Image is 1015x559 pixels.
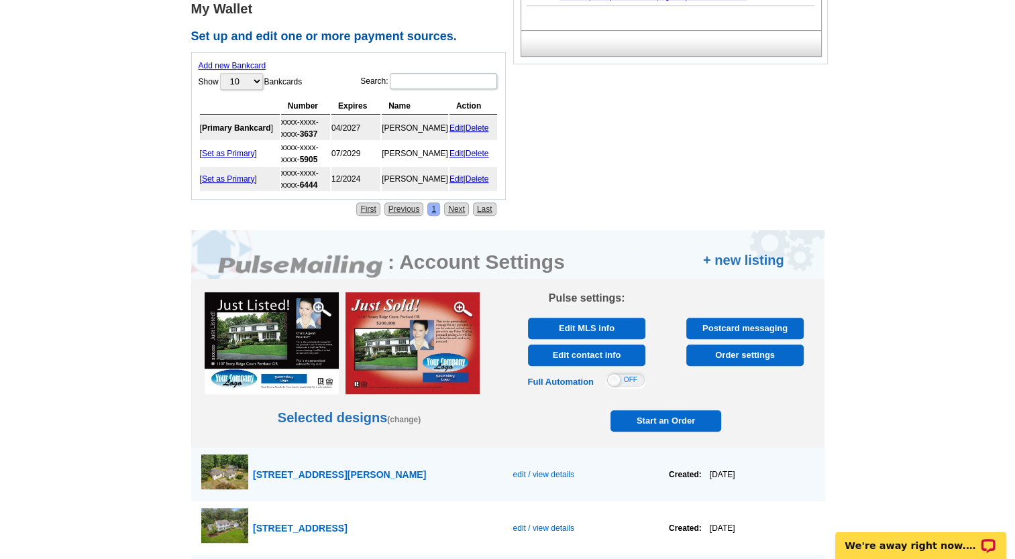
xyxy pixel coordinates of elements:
[345,292,480,394] img: Pulse1_js_RF_sample.jpg
[532,318,641,339] span: Edit MLS info
[253,523,348,534] span: [STREET_ADDRESS]
[199,72,303,91] label: Show Bankcards
[427,202,440,216] a: 1
[528,375,594,389] div: Full Automation
[449,98,497,115] th: Action
[686,318,804,339] a: Postcard messaging
[669,470,702,479] strong: Created:
[202,174,255,184] a: Set as Primary
[331,141,380,166] td: 07/2029
[449,123,464,133] a: Edit
[449,141,497,166] td: |
[702,523,735,533] span: [DATE]
[200,116,280,140] td: [ ]
[199,61,266,70] a: Add new Bankcard
[220,73,263,90] select: ShowBankcards
[202,149,255,158] a: Set as Primary
[532,345,641,366] span: Edit contact info
[521,292,653,304] h3: Pulse settings:
[382,141,448,166] td: [PERSON_NAME]
[191,29,513,44] h2: Set up and edit one or more payment sources.
[703,250,784,270] a: + new listing
[690,345,800,366] span: Order settings
[449,167,497,191] td: |
[200,167,280,191] td: [ ]
[614,410,718,432] span: Start an Order
[191,501,825,555] a: [STREET_ADDRESS] edit / view details Created:[DATE]
[513,470,574,479] span: edit / view details
[300,129,318,139] strong: 3637
[382,116,448,140] td: [PERSON_NAME]
[300,180,318,190] strong: 6444
[331,167,380,191] td: 12/2024
[690,318,800,339] span: Postcard messaging
[453,299,473,319] img: magnify-glass.png
[253,469,426,480] span: [STREET_ADDRESS][PERSON_NAME]
[466,123,489,133] a: Delete
[449,116,497,140] td: |
[191,2,513,16] h1: My Wallet
[218,255,386,279] img: logo.png
[200,141,280,166] td: [ ]
[360,72,498,90] label: Search:
[466,174,489,184] a: Delete
[201,454,248,489] img: thumb-68d60087775f3.jpg
[610,410,721,432] a: Start an Order
[449,174,464,184] a: Edit
[205,292,339,394] img: Pulse4_RF_JL_sample.jpg
[388,250,565,274] h2: : Account Settings
[702,470,735,479] span: [DATE]
[300,155,318,164] strong: 5905
[387,415,421,424] a: (change)
[444,202,469,216] a: Next
[826,517,1015,559] iframe: LiveChat chat widget
[382,167,448,191] td: [PERSON_NAME]
[528,318,645,339] a: Edit MLS info
[281,98,330,115] th: Number
[384,202,424,216] a: Previous
[686,345,804,366] a: Order settings
[449,149,464,158] a: Edit
[331,116,380,140] td: 04/2027
[528,345,645,366] a: Edit contact info
[669,523,702,533] strong: Created:
[281,141,330,166] td: xxxx-xxxx-xxxx-
[191,311,508,428] p: Selected designs
[473,202,496,216] a: Last
[513,523,574,533] span: edit / view details
[356,202,380,216] a: First
[281,167,330,191] td: xxxx-xxxx-xxxx-
[191,448,825,501] a: [STREET_ADDRESS][PERSON_NAME] edit / view details Created:[DATE]
[202,123,271,133] b: Primary Bankcard
[382,98,448,115] th: Name
[390,73,497,89] input: Search:
[281,116,330,140] td: xxxx-xxxx-xxxx-
[312,299,332,319] img: magnify-glass.png
[201,508,248,544] img: thumb-68c3fa23f364a.jpg
[466,149,489,158] a: Delete
[331,98,380,115] th: Expires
